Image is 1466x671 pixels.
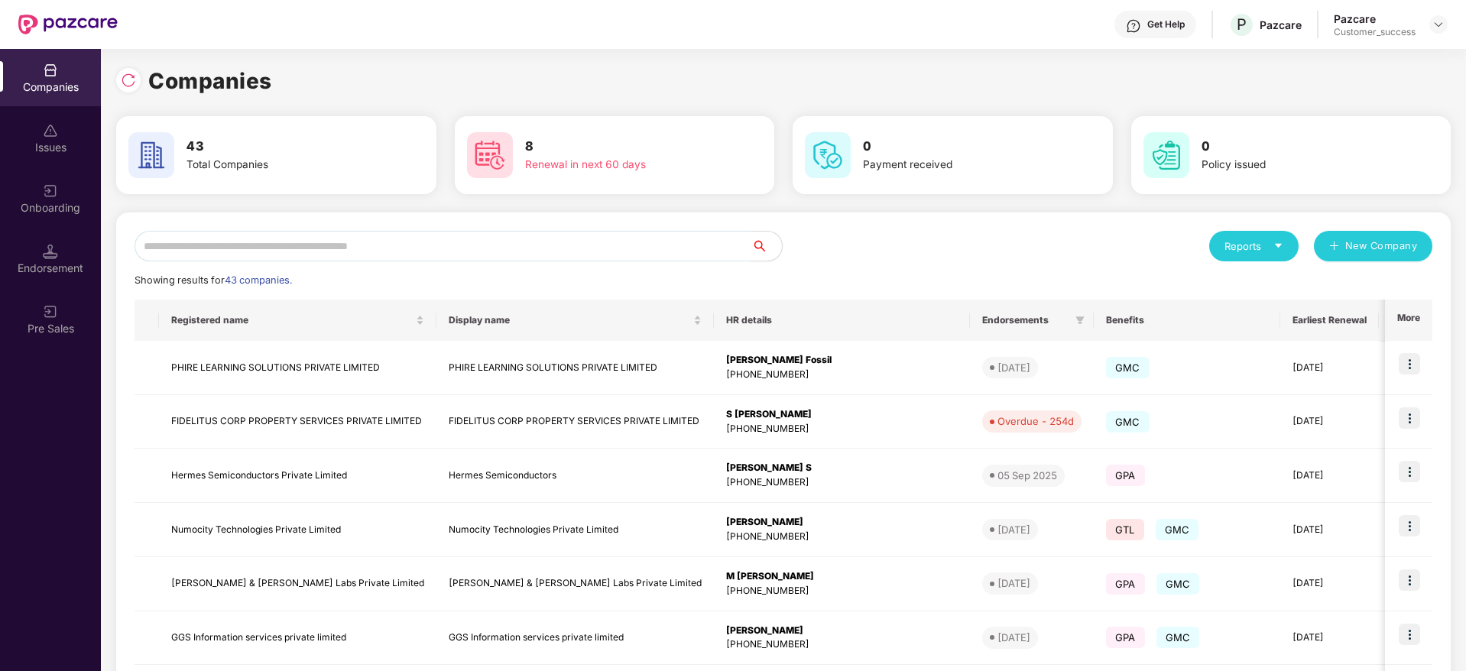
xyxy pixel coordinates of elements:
[121,73,136,88] img: svg+xml;base64,PHN2ZyBpZD0iUmVsb2FkLTMyeDMyIiB4bWxucz0iaHR0cDovL3d3dy53My5vcmcvMjAwMC9zdmciIHdpZH...
[1156,519,1199,540] span: GMC
[1399,461,1420,482] img: icon
[997,630,1030,645] div: [DATE]
[1280,449,1379,503] td: [DATE]
[467,132,513,178] img: svg+xml;base64,PHN2ZyB4bWxucz0iaHR0cDovL3d3dy53My5vcmcvMjAwMC9zdmciIHdpZHRoPSI2MCIgaGVpZ2h0PSI2MC...
[1094,300,1280,341] th: Benefits
[1147,18,1185,31] div: Get Help
[436,611,714,666] td: GGS Information services private limited
[726,515,958,530] div: [PERSON_NAME]
[1280,557,1379,611] td: [DATE]
[1334,26,1416,38] div: Customer_success
[1379,300,1445,341] th: Issues
[726,461,958,475] div: [PERSON_NAME] S
[449,314,690,326] span: Display name
[436,341,714,395] td: PHIRE LEARNING SOLUTIONS PRIVATE LIMITED
[1280,503,1379,557] td: [DATE]
[1202,137,1394,157] h3: 0
[159,341,436,395] td: PHIRE LEARNING SOLUTIONS PRIVATE LIMITED
[997,413,1074,429] div: Overdue - 254d
[1399,515,1420,536] img: icon
[997,468,1057,483] div: 05 Sep 2025
[751,231,783,261] button: search
[525,157,718,173] div: Renewal in next 60 days
[726,569,958,584] div: M [PERSON_NAME]
[1224,238,1283,254] div: Reports
[726,624,958,638] div: [PERSON_NAME]
[525,137,718,157] h3: 8
[997,575,1030,591] div: [DATE]
[225,274,292,286] span: 43 companies.
[186,137,379,157] h3: 43
[43,63,58,78] img: svg+xml;base64,PHN2ZyBpZD0iQ29tcGFuaWVzIiB4bWxucz0iaHR0cDovL3d3dy53My5vcmcvMjAwMC9zdmciIHdpZHRoPS...
[1143,132,1189,178] img: svg+xml;base64,PHN2ZyB4bWxucz0iaHR0cDovL3d3dy53My5vcmcvMjAwMC9zdmciIHdpZHRoPSI2MCIgaGVpZ2h0PSI2MC...
[805,132,851,178] img: svg+xml;base64,PHN2ZyB4bWxucz0iaHR0cDovL3d3dy53My5vcmcvMjAwMC9zdmciIHdpZHRoPSI2MCIgaGVpZ2h0PSI2MC...
[1106,357,1150,378] span: GMC
[726,530,958,544] div: [PHONE_NUMBER]
[43,123,58,138] img: svg+xml;base64,PHN2ZyBpZD0iSXNzdWVzX2Rpc2FibGVkIiB4bWxucz0iaHR0cDovL3d3dy53My5vcmcvMjAwMC9zdmciIH...
[1156,573,1200,595] span: GMC
[863,137,1056,157] h3: 0
[726,368,958,382] div: [PHONE_NUMBER]
[726,584,958,598] div: [PHONE_NUMBER]
[726,422,958,436] div: [PHONE_NUMBER]
[1385,300,1432,341] th: More
[128,132,174,178] img: svg+xml;base64,PHN2ZyB4bWxucz0iaHR0cDovL3d3dy53My5vcmcvMjAwMC9zdmciIHdpZHRoPSI2MCIgaGVpZ2h0PSI2MC...
[159,503,436,557] td: Numocity Technologies Private Limited
[1314,231,1432,261] button: plusNew Company
[1260,18,1302,32] div: Pazcare
[43,244,58,259] img: svg+xml;base64,PHN2ZyB3aWR0aD0iMTQuNSIgaGVpZ2h0PSIxNC41IiB2aWV3Qm94PSIwIDAgMTYgMTYiIGZpbGw9Im5vbm...
[1280,395,1379,449] td: [DATE]
[1273,241,1283,251] span: caret-down
[148,64,272,98] h1: Companies
[1237,15,1247,34] span: P
[43,183,58,199] img: svg+xml;base64,PHN2ZyB3aWR0aD0iMjAiIGhlaWdodD0iMjAiIHZpZXdCb3g9IjAgMCAyMCAyMCIgZmlsbD0ibm9uZSIgeG...
[436,395,714,449] td: FIDELITUS CORP PROPERTY SERVICES PRIVATE LIMITED
[159,611,436,666] td: GGS Information services private limited
[997,522,1030,537] div: [DATE]
[159,395,436,449] td: FIDELITUS CORP PROPERTY SERVICES PRIVATE LIMITED
[18,15,118,34] img: New Pazcare Logo
[1399,407,1420,429] img: icon
[1106,411,1150,433] span: GMC
[436,449,714,503] td: Hermes Semiconductors
[1280,300,1379,341] th: Earliest Renewal
[436,503,714,557] td: Numocity Technologies Private Limited
[751,240,782,252] span: search
[1106,465,1145,486] span: GPA
[1334,11,1416,26] div: Pazcare
[714,300,970,341] th: HR details
[1106,627,1145,648] span: GPA
[1280,341,1379,395] td: [DATE]
[43,304,58,319] img: svg+xml;base64,PHN2ZyB3aWR0aD0iMjAiIGhlaWdodD0iMjAiIHZpZXdCb3g9IjAgMCAyMCAyMCIgZmlsbD0ibm9uZSIgeG...
[436,557,714,611] td: [PERSON_NAME] & [PERSON_NAME] Labs Private Limited
[726,475,958,490] div: [PHONE_NUMBER]
[1126,18,1141,34] img: svg+xml;base64,PHN2ZyBpZD0iSGVscC0zMngzMiIgeG1sbnM9Imh0dHA6Ly93d3cudzMub3JnLzIwMDAvc3ZnIiB3aWR0aD...
[1075,316,1085,325] span: filter
[1156,627,1200,648] span: GMC
[1399,569,1420,591] img: icon
[186,157,379,173] div: Total Companies
[1399,353,1420,374] img: icon
[135,274,292,286] span: Showing results for
[726,353,958,368] div: [PERSON_NAME] Fossil
[726,637,958,652] div: [PHONE_NUMBER]
[1106,519,1144,540] span: GTL
[1280,611,1379,666] td: [DATE]
[1432,18,1445,31] img: svg+xml;base64,PHN2ZyBpZD0iRHJvcGRvd24tMzJ4MzIiIHhtbG5zPSJodHRwOi8vd3d3LnczLm9yZy8yMDAwL3N2ZyIgd2...
[159,449,436,503] td: Hermes Semiconductors Private Limited
[982,314,1069,326] span: Endorsements
[1202,157,1394,173] div: Policy issued
[997,360,1030,375] div: [DATE]
[1072,311,1088,329] span: filter
[159,557,436,611] td: [PERSON_NAME] & [PERSON_NAME] Labs Private Limited
[1345,238,1418,254] span: New Company
[1329,241,1339,253] span: plus
[171,314,413,326] span: Registered name
[436,300,714,341] th: Display name
[863,157,1056,173] div: Payment received
[726,407,958,422] div: S [PERSON_NAME]
[1106,573,1145,595] span: GPA
[159,300,436,341] th: Registered name
[1399,624,1420,645] img: icon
